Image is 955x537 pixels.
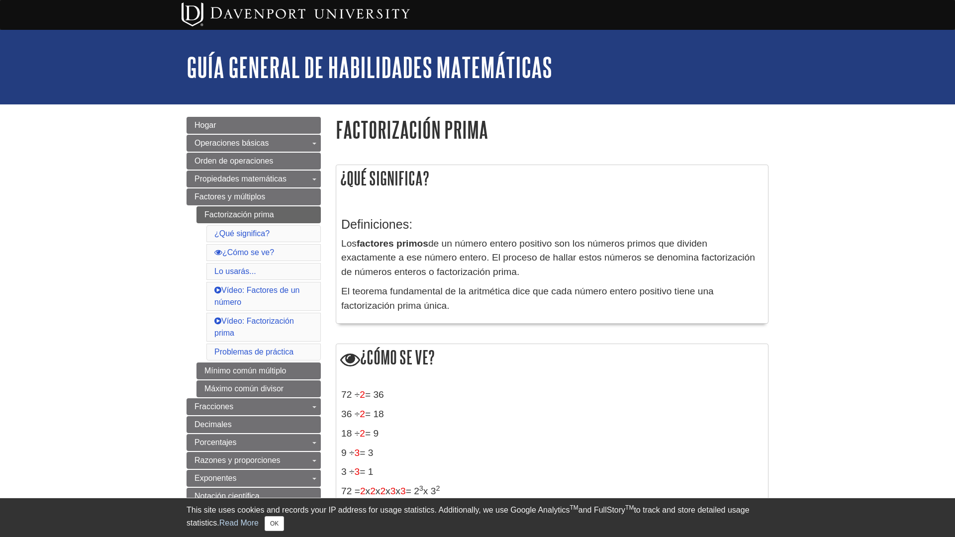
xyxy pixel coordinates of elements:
strong: factores primos [357,238,428,249]
a: Vídeo: Factorización prima [214,317,294,337]
span: Exponentes [194,474,237,482]
sup: TM [570,504,578,511]
a: Read More [219,519,259,527]
p: 36 ÷ = 18 [341,407,763,422]
a: Razones y proporciones [187,452,321,469]
sup: 2 [436,484,440,492]
a: Notación científica [187,488,321,505]
a: Hogar [187,117,321,134]
h2: ¿Cómo se ve? [336,344,768,372]
span: 2 [360,389,365,400]
div: This site uses cookies and records your IP address for usage statistics. Additionally, we use Goo... [187,504,768,531]
sup: 3 [419,484,423,492]
a: Vídeo: Factores de un número [214,286,299,306]
p: El teorema fundamental de la aritmética dice que cada número entero positivo tiene una factorizac... [341,284,763,313]
a: Lo usarás... [214,267,256,275]
span: Notación científica [194,492,260,500]
a: Mínimo común múltiplo [196,362,321,379]
span: Porcentajes [194,438,237,447]
a: Operaciones básicas [187,135,321,152]
button: Close [265,516,284,531]
a: Factores y múltiplos [187,188,321,205]
a: Fracciones [187,398,321,415]
span: Propiedades matemáticas [194,175,286,183]
a: Guía general de habilidades matemáticas [187,52,552,83]
h3: Definiciones: [341,217,763,232]
span: 3 [355,466,360,477]
a: Orden de operaciones [187,153,321,170]
span: 2 [380,486,385,496]
a: Propiedades matemáticas [187,171,321,187]
span: 2 [360,409,365,419]
sup: TM [625,504,634,511]
span: Decimales [194,420,232,429]
span: Fracciones [194,402,233,411]
span: 2 [370,486,376,496]
span: 3 [390,486,396,496]
span: 3 [400,486,406,496]
a: Problemas de práctica [214,348,293,356]
span: Factores y múltiplos [194,192,265,201]
span: Razones y proporciones [194,456,281,464]
p: 3 ÷ = 1 [341,465,763,479]
p: 18 ÷ = 9 [341,427,763,441]
p: Los de un número entero positivo son los números primos que dividen exactamente a ese número ente... [341,237,763,279]
img: Davenport University [182,2,410,26]
p: 9 ÷ = 3 [341,446,763,460]
h2: ¿Qué significa? [336,165,768,191]
h1: Factorización prima [336,117,768,142]
span: 2 [360,486,366,496]
span: Orden de operaciones [194,157,273,165]
a: Decimales [187,416,321,433]
a: Exponentes [187,470,321,487]
a: Máximo común divisor [196,380,321,397]
a: Factorización prima [196,206,321,223]
span: 2 [360,428,365,439]
a: ¿Qué significa? [214,229,270,238]
a: ¿Cómo se ve? [214,248,274,257]
p: 72 ÷ = 36 [341,388,763,402]
span: Hogar [194,121,216,129]
span: 3 [355,447,360,458]
a: Porcentajes [187,434,321,451]
p: 72 = x x x x = 2 x 3 [341,484,763,499]
span: Operaciones básicas [194,139,269,147]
